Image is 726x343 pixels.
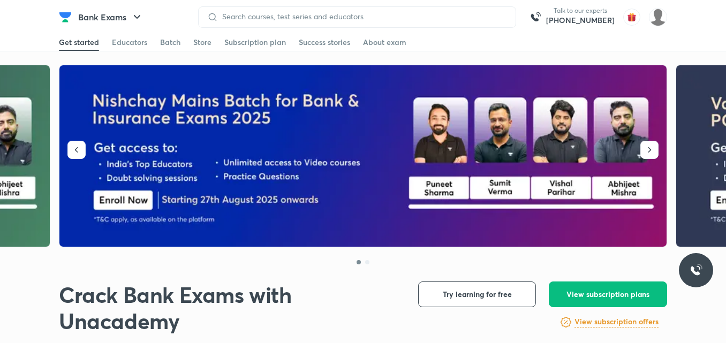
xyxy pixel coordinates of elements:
[59,281,401,334] h1: Crack Bank Exams with Unacademy
[160,34,180,51] a: Batch
[549,281,667,307] button: View subscription plans
[112,34,147,51] a: Educators
[649,8,667,26] img: Anjali
[623,9,640,26] img: avatar
[112,37,147,48] div: Educators
[363,34,406,51] a: About exam
[160,37,180,48] div: Batch
[299,34,350,51] a: Success stories
[59,11,72,24] img: Company Logo
[546,15,615,26] a: [PHONE_NUMBER]
[443,289,512,300] span: Try learning for free
[193,37,211,48] div: Store
[525,6,546,28] img: call-us
[59,34,99,51] a: Get started
[363,37,406,48] div: About exam
[546,6,615,15] p: Talk to our experts
[224,34,286,51] a: Subscription plan
[193,34,211,51] a: Store
[574,316,659,329] a: View subscription offers
[418,281,536,307] button: Try learning for free
[72,6,150,28] button: Bank Exams
[299,37,350,48] div: Success stories
[574,316,659,327] h6: View subscription offers
[566,289,649,300] span: View subscription plans
[218,12,507,21] input: Search courses, test series and educators
[224,37,286,48] div: Subscription plan
[59,37,99,48] div: Get started
[690,264,702,277] img: ttu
